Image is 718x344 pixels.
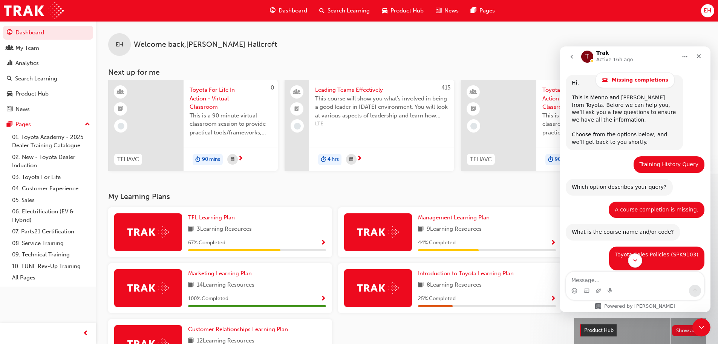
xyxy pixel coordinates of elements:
[550,238,556,248] button: Show Progress
[328,155,339,164] span: 4 hrs
[3,56,93,70] a: Analytics
[430,3,465,19] a: news-iconNews
[238,156,243,162] span: next-icon
[548,155,553,165] span: duration-icon
[382,6,387,15] span: car-icon
[7,60,12,67] span: chart-icon
[427,281,482,290] span: 8 Learning Resources
[108,80,278,171] a: 0TFLIAVCToyota For Life In Action - Virtual ClassroomThis is a 90 minute virtual classroom sessio...
[357,156,362,162] span: next-icon
[418,270,514,277] span: Introduction to Toyota Learning Plan
[127,282,169,294] img: Trak
[313,3,376,19] a: search-iconSearch Learning
[294,87,300,97] span: people-icon
[542,86,625,111] span: Toyota For Life In Action - Virtual Classroom
[471,87,476,97] span: learningResourceType_INSTRUCTOR_LED-icon
[188,269,255,278] a: Marketing Learning Plan
[118,123,124,130] span: learningRecordVerb_NONE-icon
[701,4,714,17] button: EH
[3,72,93,86] a: Search Learning
[264,3,313,19] a: guage-iconDashboard
[444,6,459,15] span: News
[7,106,12,113] span: news-icon
[3,41,93,55] a: My Team
[3,26,93,40] a: Dashboard
[418,225,424,234] span: book-icon
[3,24,93,117] button: DashboardMy TeamAnalyticsSearch LearningProduct HubNews
[9,226,93,238] a: 07. Parts21 Certification
[7,76,12,82] span: search-icon
[294,104,300,114] span: booktick-icon
[692,318,710,336] iframe: Intercom live chat
[9,171,93,183] a: 03. Toyota For Life
[376,3,430,19] a: car-iconProduct Hub
[315,120,448,128] span: LTE
[285,80,454,171] a: 415Leading Teams EffectivelyThis course will show you what's involved in being a good leader in [...
[15,120,31,129] div: Pages
[3,87,93,101] a: Product Hub
[15,89,49,98] div: Product Hub
[470,155,492,164] span: TFLIAVC
[319,6,325,15] span: search-icon
[704,6,711,15] span: EH
[3,102,93,116] a: News
[328,6,370,15] span: Search Learning
[4,2,64,19] a: Trak
[550,294,556,304] button: Show Progress
[9,261,93,272] a: 10. TUNE Rev-Up Training
[418,281,424,290] span: book-icon
[390,6,424,15] span: Product Hub
[85,120,90,130] span: up-icon
[9,272,93,284] a: All Pages
[188,213,238,222] a: TFL Learning Plan
[3,117,93,131] button: Pages
[320,240,326,247] span: Show Progress
[320,238,326,248] button: Show Progress
[188,325,291,334] a: Customer Relationships Learning Plan
[294,123,301,130] span: learningRecordVerb_NONE-icon
[321,155,326,165] span: duration-icon
[127,226,169,238] img: Trak
[96,68,718,77] h3: Next up for me
[580,324,700,336] a: Product HubShow all
[672,325,700,336] button: Show all
[108,192,562,201] h3: My Learning Plans
[349,155,353,164] span: calendar-icon
[134,40,277,49] span: Welcome back , [PERSON_NAME] Hallcroft
[188,270,252,277] span: Marketing Learning Plan
[231,155,234,164] span: calendar-icon
[9,151,93,171] a: 02. New - Toyota Dealer Induction
[315,94,448,120] span: This course will show you what's involved in being a good leader in [DATE] environment. You will ...
[9,131,93,151] a: 01. Toyota Academy - 2025 Dealer Training Catalogue
[197,225,252,234] span: 3 Learning Resources
[15,105,30,114] div: News
[118,104,123,114] span: booktick-icon
[7,121,12,128] span: pages-icon
[9,238,93,249] a: 08. Service Training
[188,295,228,303] span: 100 % Completed
[550,240,556,247] span: Show Progress
[479,6,495,15] span: Pages
[357,226,399,238] img: Trak
[9,183,93,194] a: 04. Customer Experience
[320,296,326,302] span: Show Progress
[202,155,220,164] span: 90 mins
[7,91,12,97] span: car-icon
[271,84,274,91] span: 0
